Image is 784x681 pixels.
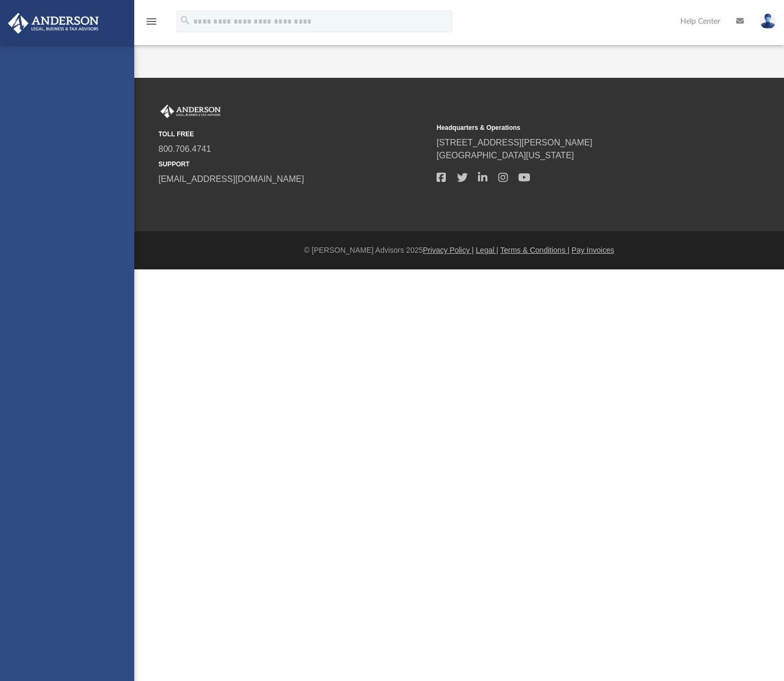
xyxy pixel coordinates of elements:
small: Headquarters & Operations [437,123,707,133]
a: Terms & Conditions | [500,246,570,254]
a: [EMAIL_ADDRESS][DOMAIN_NAME] [158,174,304,184]
img: User Pic [760,13,776,29]
img: Anderson Advisors Platinum Portal [158,105,223,119]
a: Pay Invoices [571,246,614,254]
a: [GEOGRAPHIC_DATA][US_STATE] [437,151,574,160]
i: menu [145,15,158,28]
small: SUPPORT [158,159,429,169]
div: © [PERSON_NAME] Advisors 2025 [134,245,784,256]
a: Legal | [476,246,498,254]
a: 800.706.4741 [158,144,211,153]
img: Anderson Advisors Platinum Portal [5,13,102,34]
small: TOLL FREE [158,129,429,139]
a: menu [145,20,158,28]
i: search [179,14,191,26]
a: Privacy Policy | [423,246,474,254]
a: [STREET_ADDRESS][PERSON_NAME] [437,138,592,147]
